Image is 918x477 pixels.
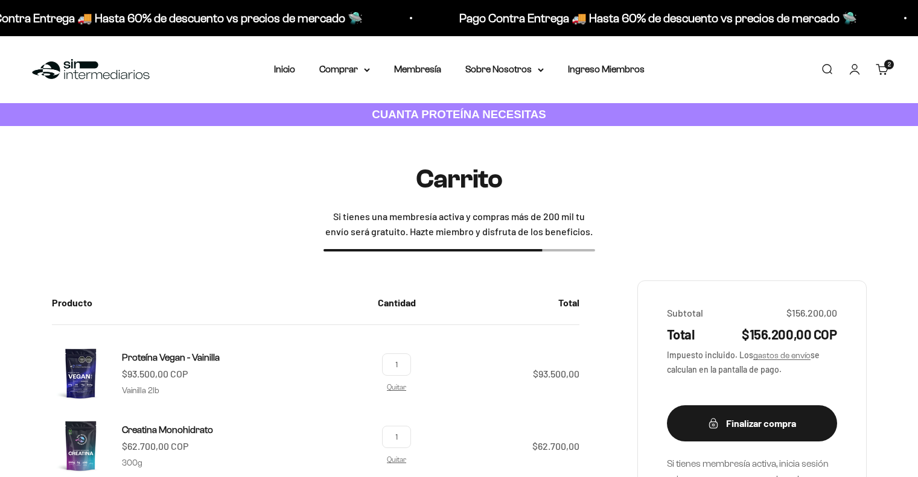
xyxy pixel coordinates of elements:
[372,108,546,121] strong: CUANTA PROTEÍNA NECESITAS
[416,165,503,194] h1: Carrito
[382,353,411,376] input: Cambiar cantidad
[742,325,837,344] span: $156.200,00 COP
[691,415,813,431] div: Finalizar compra
[426,280,579,325] th: Total
[122,352,220,362] span: Proteína Vegan - Vainilla
[122,384,159,397] p: Vainilla 2lb
[667,405,837,441] button: Finalizar compra
[387,455,406,463] a: Eliminar Creatina Monohidrato - 300g
[667,305,703,321] span: Subtotal
[52,344,110,402] img: Proteína Vegan - Vainilla
[52,417,110,475] img: Creatina Monohidrato
[319,62,370,77] summary: Comprar
[52,280,368,325] th: Producto
[122,366,188,382] sale-price: $93.500,00 COP
[274,64,295,74] a: Inicio
[382,426,411,448] input: Cambiar cantidad
[455,8,853,28] p: Pago Contra Entrega 🚚 Hasta 60% de descuento vs precios de mercado 🛸
[568,64,645,74] a: Ingreso Miembros
[394,64,441,74] a: Membresía
[122,456,142,470] p: 300g
[888,62,891,68] span: 2
[387,383,406,391] a: Eliminar Proteína Vegan - Vainilla - Vainilla 2lb
[122,438,188,454] sale-price: $62.700,00 COP
[753,351,811,360] a: gastos de envío
[368,280,426,325] th: Cantidad
[122,422,213,438] a: Creatina Monohidrato
[465,62,544,77] summary: Sobre Nosotros
[786,305,837,321] span: $156.200,00
[122,350,220,365] a: Proteína Vegan - Vainilla
[667,349,837,376] span: Impuesto incluido. Los se calculan en la pantalla de pago.
[667,325,695,344] span: Total
[122,425,213,435] span: Creatina Monohidrato
[324,209,595,239] span: Si tienes una membresía activa y compras más de 200 mil tu envío será gratuito. Hazte miembro y d...
[426,325,579,417] td: $93.500,00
